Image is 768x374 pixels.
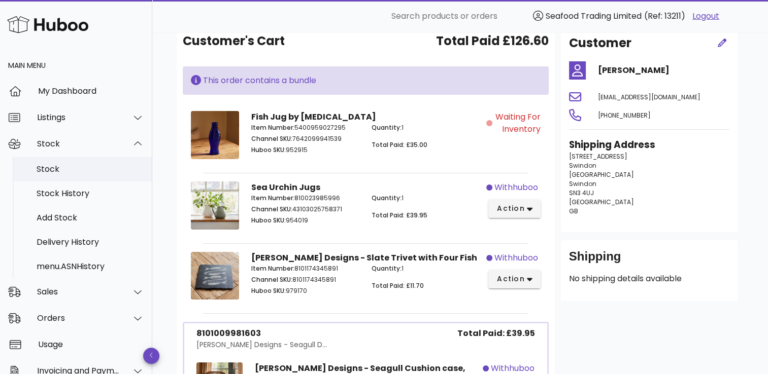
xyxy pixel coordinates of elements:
div: Add Stock [37,213,144,222]
p: 1 [372,264,480,273]
span: Total Paid: £11.70 [372,281,424,290]
h4: [PERSON_NAME] [597,64,729,77]
a: Logout [692,10,719,22]
p: 979170 [251,286,360,295]
button: action [488,270,541,288]
div: 8101009981603 [196,327,327,340]
span: Quantity: [372,123,402,132]
span: SN3 4UJ [569,189,594,197]
span: Swindon [569,179,596,188]
div: Orders [37,313,120,323]
p: 5400959027295 [251,123,360,132]
span: Total Paid: £39.95 [457,327,535,340]
span: Swindon [569,161,596,170]
div: Stock [37,164,144,174]
div: Sales [37,287,120,296]
span: Channel SKU: [251,205,292,213]
span: Seafood Trading Limited [546,10,642,22]
img: Product Image [191,111,239,159]
div: Stock History [37,189,144,198]
h2: Customer [569,34,631,52]
p: 7642099941539 [251,134,360,143]
p: 43103025758371 [251,205,360,214]
strong: [PERSON_NAME] Designs - Slate Trivet with Four Fish [251,252,477,264]
div: [PERSON_NAME] Designs - Seagull D... [196,340,327,350]
p: 810023985996 [251,194,360,203]
img: Product Image [191,181,239,230]
span: GB [569,207,578,215]
span: Item Number: [251,264,294,273]
p: 8101174345891 [251,264,360,273]
span: withhuboo [494,181,538,194]
p: 8101174345891 [251,275,360,284]
span: withhuboo [494,252,538,264]
span: Item Number: [251,194,294,202]
div: This order contains a bundle [191,74,541,87]
span: action [496,203,525,214]
span: Channel SKU: [251,134,292,143]
strong: Fish Jug by [MEDICAL_DATA] [251,111,376,123]
p: 954019 [251,216,360,225]
span: Quantity: [372,194,402,202]
span: action [496,274,525,284]
h3: Shipping Address [569,138,729,152]
p: 952915 [251,145,360,155]
p: 1 [372,194,480,203]
span: Customer's Cart [183,32,285,50]
div: Usage [38,340,144,349]
div: Delivery History [37,237,144,247]
span: [GEOGRAPHIC_DATA] [569,170,634,179]
p: 1 [372,123,480,132]
div: Shipping [569,248,729,273]
span: Waiting for Inventory [494,111,541,135]
span: Huboo SKU: [251,216,286,225]
span: Huboo SKU: [251,145,286,154]
img: Huboo Logo [7,14,88,35]
span: Item Number: [251,123,294,132]
div: menu.ASNHistory [37,261,144,271]
strong: Sea Urchin Jugs [251,181,320,193]
span: [GEOGRAPHIC_DATA] [569,198,634,206]
div: My Dashboard [38,86,144,96]
div: Listings [37,113,120,122]
span: [PHONE_NUMBER] [597,111,650,120]
img: Product Image [191,252,239,300]
span: Channel SKU: [251,275,292,284]
span: Quantity: [372,264,402,273]
span: [STREET_ADDRESS] [569,152,627,161]
span: Total Paid £126.60 [436,32,549,50]
span: [EMAIL_ADDRESS][DOMAIN_NAME] [597,93,700,101]
div: Stock [37,139,120,148]
span: Total Paid: £35.00 [372,140,427,149]
button: action [488,200,541,218]
p: No shipping details available [569,273,729,285]
span: Total Paid: £39.95 [372,211,427,219]
span: Huboo SKU: [251,286,286,295]
span: (Ref: 13211) [644,10,685,22]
